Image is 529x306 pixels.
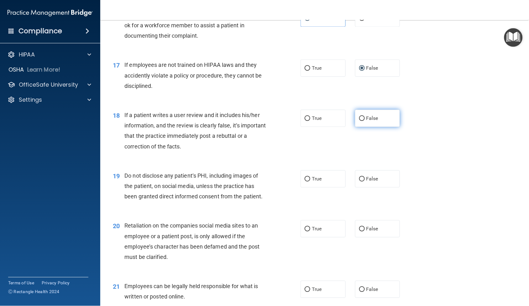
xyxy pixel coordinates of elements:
[305,177,310,182] input: True
[113,283,120,290] span: 21
[19,96,42,104] p: Settings
[312,226,322,232] span: True
[8,7,93,19] img: PMB logo
[8,280,34,286] a: Terms of Use
[366,15,379,21] span: False
[124,12,264,39] span: If patient does not wish to file a complaint in writing, it is ok for a workforce member to assis...
[8,66,24,73] p: OSHA
[124,222,259,260] span: Retaliation on the companies social media sites to an employee or a patient post, is only allowed...
[359,116,365,121] input: False
[312,176,322,182] span: True
[8,288,60,295] span: Ⓒ Rectangle Health 2024
[8,81,91,89] a: OfficeSafe University
[312,15,322,21] span: True
[8,51,91,58] a: HIPAA
[312,65,322,71] span: True
[305,116,310,121] input: True
[124,283,258,300] span: Employees can be legally held responsible for what is written or posted online.
[124,112,266,150] span: If a patient writes a user review and it includes his/her information, and the review is clearly ...
[113,172,120,180] span: 19
[27,66,60,73] p: Learn More!
[305,227,310,232] input: True
[366,65,379,71] span: False
[42,280,70,286] a: Privacy Policy
[305,287,310,292] input: True
[366,287,379,293] span: False
[8,96,91,104] a: Settings
[359,66,365,71] input: False
[359,177,365,182] input: False
[124,172,263,200] span: Do not disclose any patient’s PHI, including images of the patient, on social media, unless the p...
[113,112,120,119] span: 18
[312,115,322,121] span: True
[359,287,365,292] input: False
[305,66,310,71] input: True
[498,263,521,287] iframe: Drift Widget Chat Controller
[359,227,365,232] input: False
[19,81,78,89] p: OfficeSafe University
[312,287,322,293] span: True
[124,62,262,89] span: If employees are not trained on HIPAA laws and they accidently violate a policy or procedure, the...
[366,226,379,232] span: False
[113,222,120,230] span: 20
[366,176,379,182] span: False
[113,62,120,69] span: 17
[18,27,62,35] h4: Compliance
[19,51,35,58] p: HIPAA
[366,115,379,121] span: False
[504,28,523,47] button: Open Resource Center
